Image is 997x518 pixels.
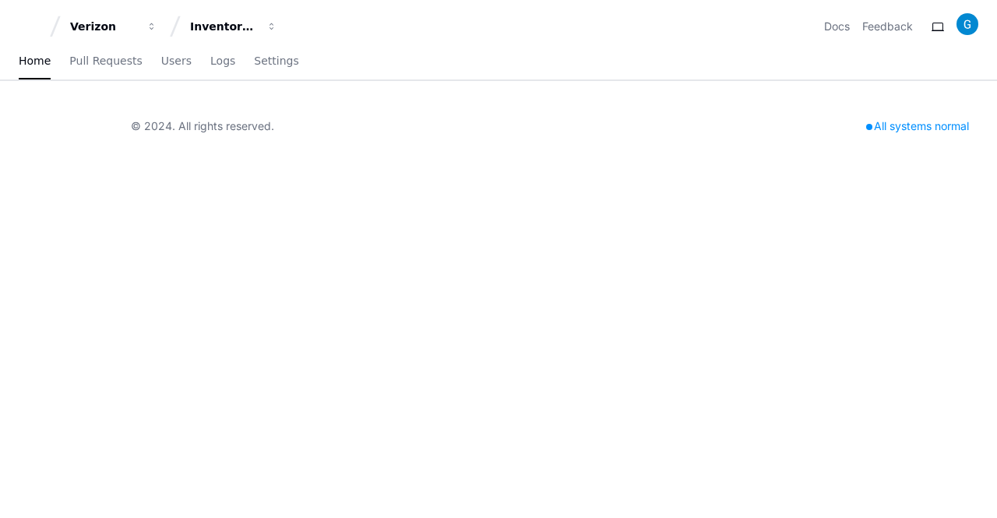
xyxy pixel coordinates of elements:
button: Feedback [862,19,913,34]
span: Home [19,56,51,65]
div: Verizon [70,19,137,34]
div: All systems normal [857,115,978,137]
span: Pull Requests [69,56,142,65]
a: Home [19,44,51,79]
a: Settings [254,44,298,79]
a: Pull Requests [69,44,142,79]
button: Verizon [64,12,164,41]
div: Inventory Management [190,19,257,34]
a: Users [161,44,192,79]
button: Inventory Management [184,12,284,41]
a: Logs [210,44,235,79]
a: Docs [824,19,850,34]
span: Logs [210,56,235,65]
img: ACg8ocLgD4B0PbMnFCRezSs6CxZErLn06tF4Svvl2GU3TFAxQEAh9w=s96-c [956,13,978,35]
span: Settings [254,56,298,65]
div: © 2024. All rights reserved. [131,118,274,134]
span: Users [161,56,192,65]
